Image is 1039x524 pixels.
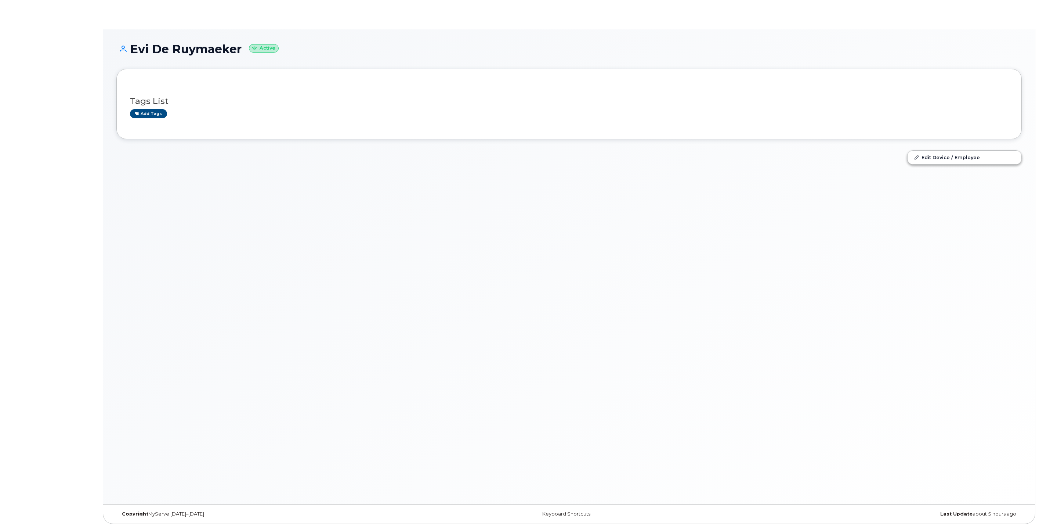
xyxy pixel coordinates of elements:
[130,97,1008,106] h3: Tags List
[116,43,1022,55] h1: Evi De Ruymaeker
[720,511,1022,517] div: about 5 hours ago
[908,151,1021,164] a: Edit Device / Employee
[542,511,590,517] a: Keyboard Shortcuts
[116,511,418,517] div: MyServe [DATE]–[DATE]
[130,109,167,118] a: Add tags
[940,511,973,517] strong: Last Update
[249,44,279,53] small: Active
[122,511,148,517] strong: Copyright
